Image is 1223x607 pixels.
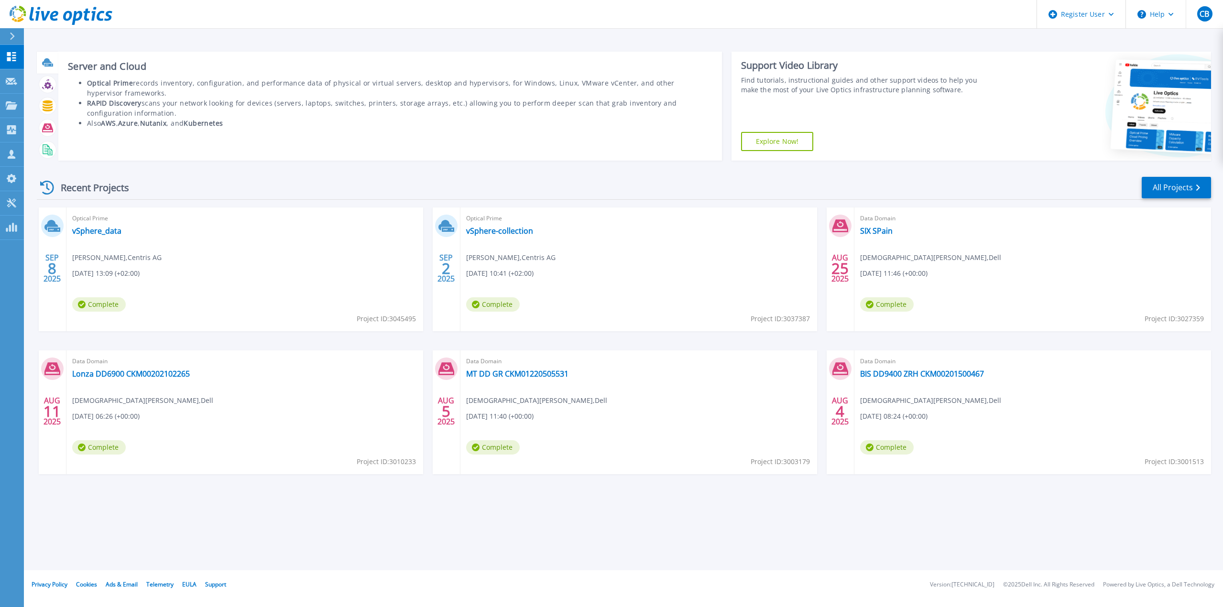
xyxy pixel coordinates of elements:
[146,580,174,588] a: Telemetry
[44,407,61,415] span: 11
[466,369,568,379] a: MT DD GR CKM01220505531
[72,252,162,263] span: [PERSON_NAME] , Centris AG
[72,440,126,455] span: Complete
[1200,10,1209,18] span: CB
[182,580,197,588] a: EULA
[930,582,994,588] li: Version: [TECHNICAL_ID]
[442,264,450,272] span: 2
[466,297,520,312] span: Complete
[106,580,138,588] a: Ads & Email
[1103,582,1214,588] li: Powered by Live Optics, a Dell Technology
[860,226,893,236] a: SIX SPain
[43,394,61,429] div: AUG 2025
[48,264,56,272] span: 8
[741,76,989,95] div: Find tutorials, instructional guides and other support videos to help you make the most of your L...
[741,59,989,72] div: Support Video Library
[466,356,811,367] span: Data Domain
[466,411,534,422] span: [DATE] 11:40 (+00:00)
[87,78,712,98] li: records inventory, configuration, and performance data of physical or virtual servers, desktop an...
[357,456,416,467] span: Project ID: 3010233
[72,411,140,422] span: [DATE] 06:26 (+00:00)
[466,395,607,406] span: [DEMOGRAPHIC_DATA][PERSON_NAME] , Dell
[741,132,814,151] a: Explore Now!
[118,119,138,128] b: Azure
[184,119,223,128] b: Kubernetes
[68,61,712,72] h3: Server and Cloud
[43,251,61,286] div: SEP 2025
[357,314,416,324] span: Project ID: 3045495
[466,440,520,455] span: Complete
[140,119,167,128] b: Nutanix
[72,369,190,379] a: Lonza DD6900 CKM00202102265
[87,98,142,108] b: RAPID Discovery
[72,395,213,406] span: [DEMOGRAPHIC_DATA][PERSON_NAME] , Dell
[751,314,810,324] span: Project ID: 3037387
[860,297,914,312] span: Complete
[860,440,914,455] span: Complete
[37,176,142,199] div: Recent Projects
[72,213,417,224] span: Optical Prime
[860,213,1205,224] span: Data Domain
[860,369,984,379] a: BIS DD9400 ZRH CKM00201500467
[836,407,844,415] span: 4
[76,580,97,588] a: Cookies
[87,118,712,128] li: Also , , , and
[1145,456,1204,467] span: Project ID: 3001513
[32,580,67,588] a: Privacy Policy
[1142,177,1211,198] a: All Projects
[860,268,928,279] span: [DATE] 11:46 (+00:00)
[860,356,1205,367] span: Data Domain
[831,251,849,286] div: AUG 2025
[437,251,455,286] div: SEP 2025
[1145,314,1204,324] span: Project ID: 3027359
[466,268,534,279] span: [DATE] 10:41 (+02:00)
[72,226,121,236] a: vSphere_data
[72,356,417,367] span: Data Domain
[860,411,928,422] span: [DATE] 08:24 (+00:00)
[87,78,133,87] b: Optical Prime
[831,264,849,272] span: 25
[87,98,712,118] li: scans your network looking for devices (servers, laptops, switches, printers, storage arrays, etc...
[466,252,556,263] span: [PERSON_NAME] , Centris AG
[205,580,226,588] a: Support
[860,395,1001,406] span: [DEMOGRAPHIC_DATA][PERSON_NAME] , Dell
[466,226,533,236] a: vSphere-collection
[442,407,450,415] span: 5
[72,268,140,279] span: [DATE] 13:09 (+02:00)
[72,297,126,312] span: Complete
[751,456,810,467] span: Project ID: 3003179
[860,252,1001,263] span: [DEMOGRAPHIC_DATA][PERSON_NAME] , Dell
[831,394,849,429] div: AUG 2025
[1003,582,1094,588] li: © 2025 Dell Inc. All Rights Reserved
[466,213,811,224] span: Optical Prime
[101,119,116,128] b: AWS
[437,394,455,429] div: AUG 2025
